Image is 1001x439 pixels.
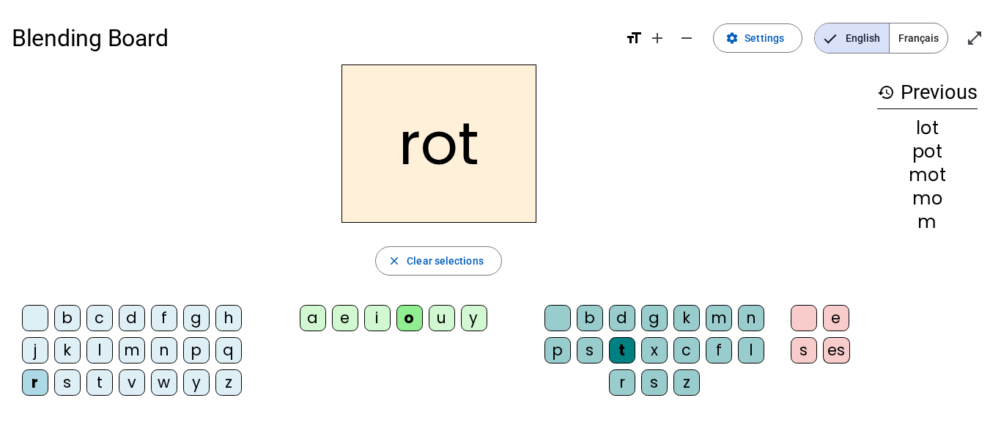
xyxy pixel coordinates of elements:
[375,246,502,276] button: Clear selections
[877,84,895,101] mat-icon: history
[890,23,948,53] span: Français
[22,369,48,396] div: r
[706,305,732,331] div: m
[215,305,242,331] div: h
[54,305,81,331] div: b
[877,143,978,161] div: pot
[544,337,571,364] div: p
[86,369,113,396] div: t
[119,337,145,364] div: m
[183,337,210,364] div: p
[151,369,177,396] div: w
[183,305,210,331] div: g
[54,337,81,364] div: k
[877,213,978,231] div: m
[673,369,700,396] div: z
[577,305,603,331] div: b
[673,305,700,331] div: k
[672,23,701,53] button: Decrease font size
[407,252,484,270] span: Clear selections
[119,305,145,331] div: d
[54,369,81,396] div: s
[823,305,849,331] div: e
[151,337,177,364] div: n
[22,337,48,364] div: j
[745,29,784,47] span: Settings
[960,23,989,53] button: Enter full screen
[725,32,739,45] mat-icon: settings
[86,337,113,364] div: l
[791,337,817,364] div: s
[877,76,978,109] h3: Previous
[643,23,672,53] button: Increase font size
[388,254,401,268] mat-icon: close
[119,369,145,396] div: v
[738,337,764,364] div: l
[461,305,487,331] div: y
[332,305,358,331] div: e
[183,369,210,396] div: y
[706,337,732,364] div: f
[738,305,764,331] div: n
[649,29,666,47] mat-icon: add
[396,305,423,331] div: o
[877,119,978,137] div: lot
[341,64,536,223] h2: rot
[815,23,889,53] span: English
[151,305,177,331] div: f
[673,337,700,364] div: c
[609,369,635,396] div: r
[966,29,983,47] mat-icon: open_in_full
[641,305,668,331] div: g
[215,337,242,364] div: q
[609,337,635,364] div: t
[429,305,455,331] div: u
[713,23,802,53] button: Settings
[877,166,978,184] div: mot
[823,337,850,364] div: es
[364,305,391,331] div: i
[86,305,113,331] div: c
[877,190,978,207] div: mo
[215,369,242,396] div: z
[678,29,695,47] mat-icon: remove
[641,369,668,396] div: s
[300,305,326,331] div: a
[814,23,948,54] mat-button-toggle-group: Language selection
[609,305,635,331] div: d
[641,337,668,364] div: x
[12,15,613,62] h1: Blending Board
[625,29,643,47] mat-icon: format_size
[577,337,603,364] div: s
